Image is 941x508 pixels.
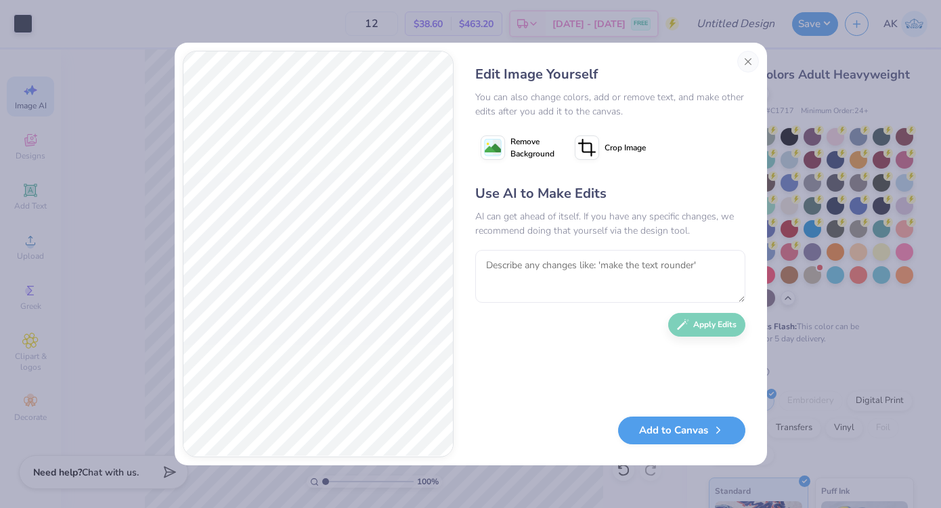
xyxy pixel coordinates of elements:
[605,142,646,154] span: Crop Image
[475,64,745,85] div: Edit Image Yourself
[475,131,560,165] button: Remove Background
[737,51,759,72] button: Close
[475,90,745,119] div: You can also change colors, add or remove text, and make other edits after you add it to the canvas.
[475,209,745,238] div: AI can get ahead of itself. If you have any specific changes, we recommend doing that yourself vi...
[569,131,654,165] button: Crop Image
[475,184,745,204] div: Use AI to Make Edits
[510,135,554,160] span: Remove Background
[618,417,745,444] button: Add to Canvas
